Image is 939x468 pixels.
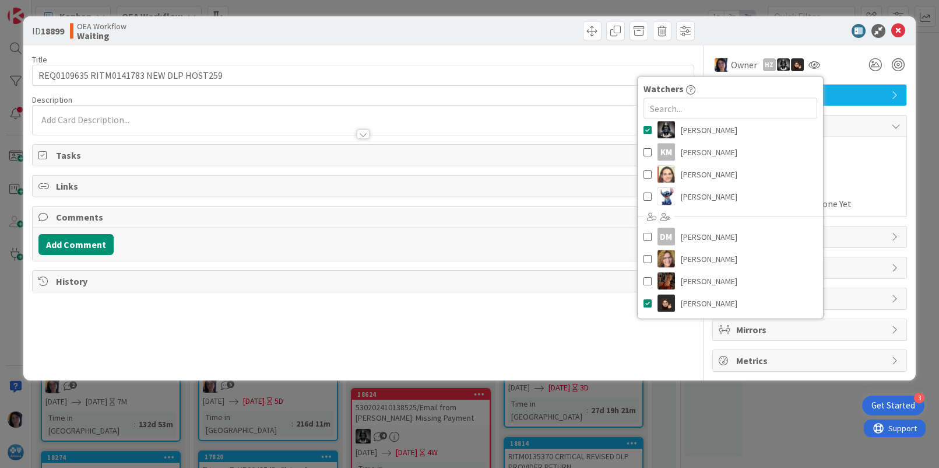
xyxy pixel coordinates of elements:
[38,234,114,255] button: Add Comment
[24,2,53,16] span: Support
[657,144,675,161] div: KM
[681,144,737,161] span: [PERSON_NAME]
[791,58,804,71] img: ZB
[638,248,823,270] a: KS[PERSON_NAME]
[715,58,729,72] img: TC
[56,210,672,224] span: Comments
[638,292,823,315] a: ZB[PERSON_NAME]
[77,31,126,40] b: Waiting
[41,25,64,37] b: 18899
[657,121,675,139] img: KG
[657,273,675,290] img: LT
[643,98,817,119] input: Search...
[681,228,737,246] span: [PERSON_NAME]
[681,166,737,183] span: [PERSON_NAME]
[638,186,823,208] a: ME[PERSON_NAME]
[56,148,672,162] span: Tasks
[681,188,737,205] span: [PERSON_NAME]
[871,400,915,411] div: Get Started
[799,197,852,211] span: Not Done Yet
[681,295,737,312] span: [PERSON_NAME]
[681,121,737,139] span: [PERSON_NAME]
[777,58,790,71] img: KG
[32,65,694,86] input: type card name here...
[56,274,672,288] span: History
[638,163,823,186] a: LT[PERSON_NAME]
[657,188,675,205] img: ME
[681,273,737,290] span: [PERSON_NAME]
[657,228,675,246] div: DM
[657,166,675,183] img: LT
[657,250,675,268] img: KS
[681,250,737,268] span: [PERSON_NAME]
[763,58,776,71] div: HZ
[736,323,885,337] span: Mirrors
[32,24,64,38] span: ID
[657,295,675,312] img: ZB
[643,82,684,96] span: Watchers
[731,58,757,72] span: Owner
[32,54,47,65] label: Title
[638,119,823,141] a: KG[PERSON_NAME]
[862,396,924,415] div: Open Get Started checklist, remaining modules: 3
[736,354,885,368] span: Metrics
[638,141,823,163] a: KM[PERSON_NAME]
[77,22,126,31] span: OEA Workflow
[914,393,924,403] div: 3
[32,95,72,105] span: Description
[638,270,823,292] a: LT[PERSON_NAME]
[638,226,823,248] a: DM[PERSON_NAME]
[56,179,672,193] span: Links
